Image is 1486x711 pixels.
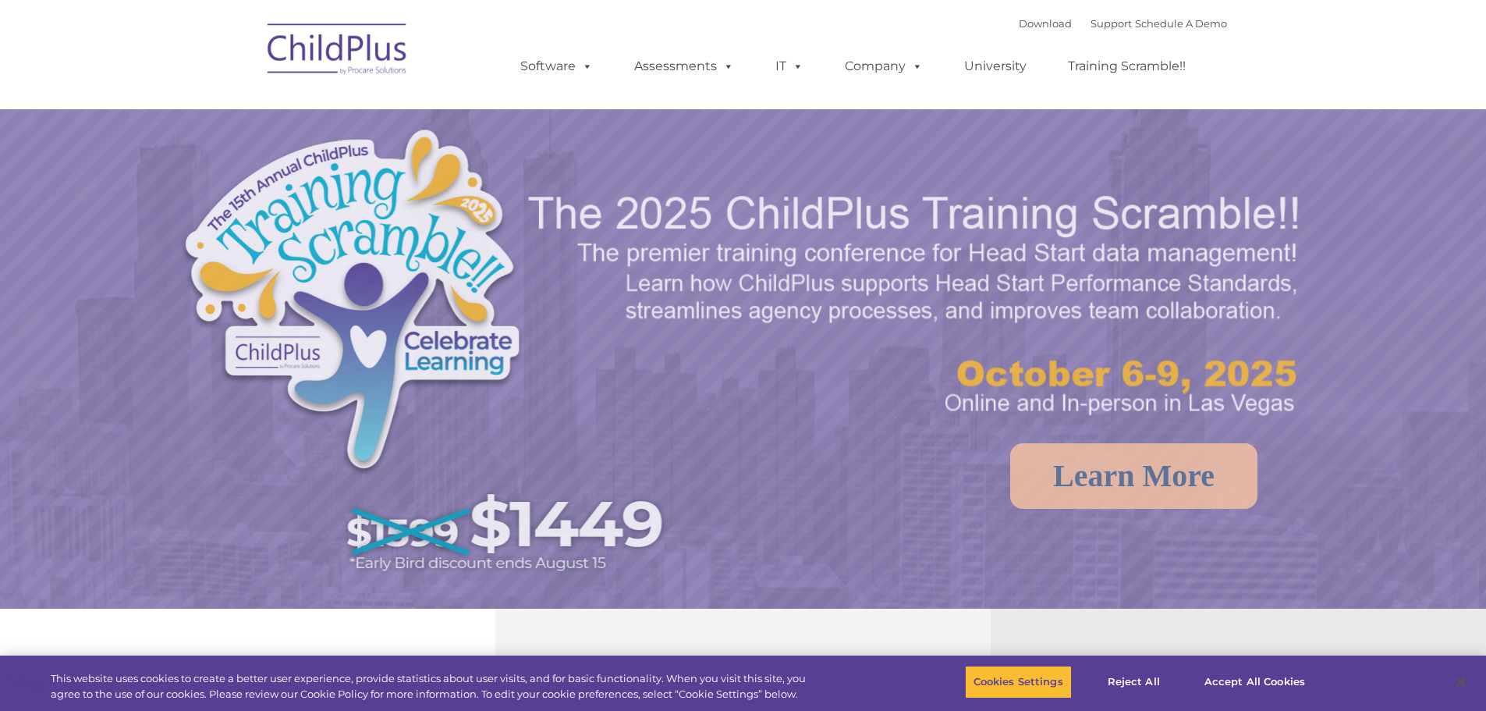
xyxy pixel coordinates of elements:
a: IT [760,51,819,82]
img: ChildPlus by Procare Solutions [260,12,416,91]
a: Assessments [619,51,750,82]
a: Download [1019,17,1072,30]
button: Cookies Settings [965,666,1072,699]
a: Schedule A Demo [1135,17,1227,30]
a: Learn More [1010,443,1257,509]
button: Close [1444,665,1478,699]
button: Reject All [1085,666,1183,699]
div: This website uses cookies to create a better user experience, provide statistics about user visit... [51,671,817,702]
a: Software [505,51,608,82]
button: Accept All Cookies [1196,666,1314,699]
font: | [1019,17,1227,30]
a: Support [1091,17,1132,30]
a: Training Scramble!! [1052,51,1201,82]
a: Company [829,51,938,82]
a: University [949,51,1042,82]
